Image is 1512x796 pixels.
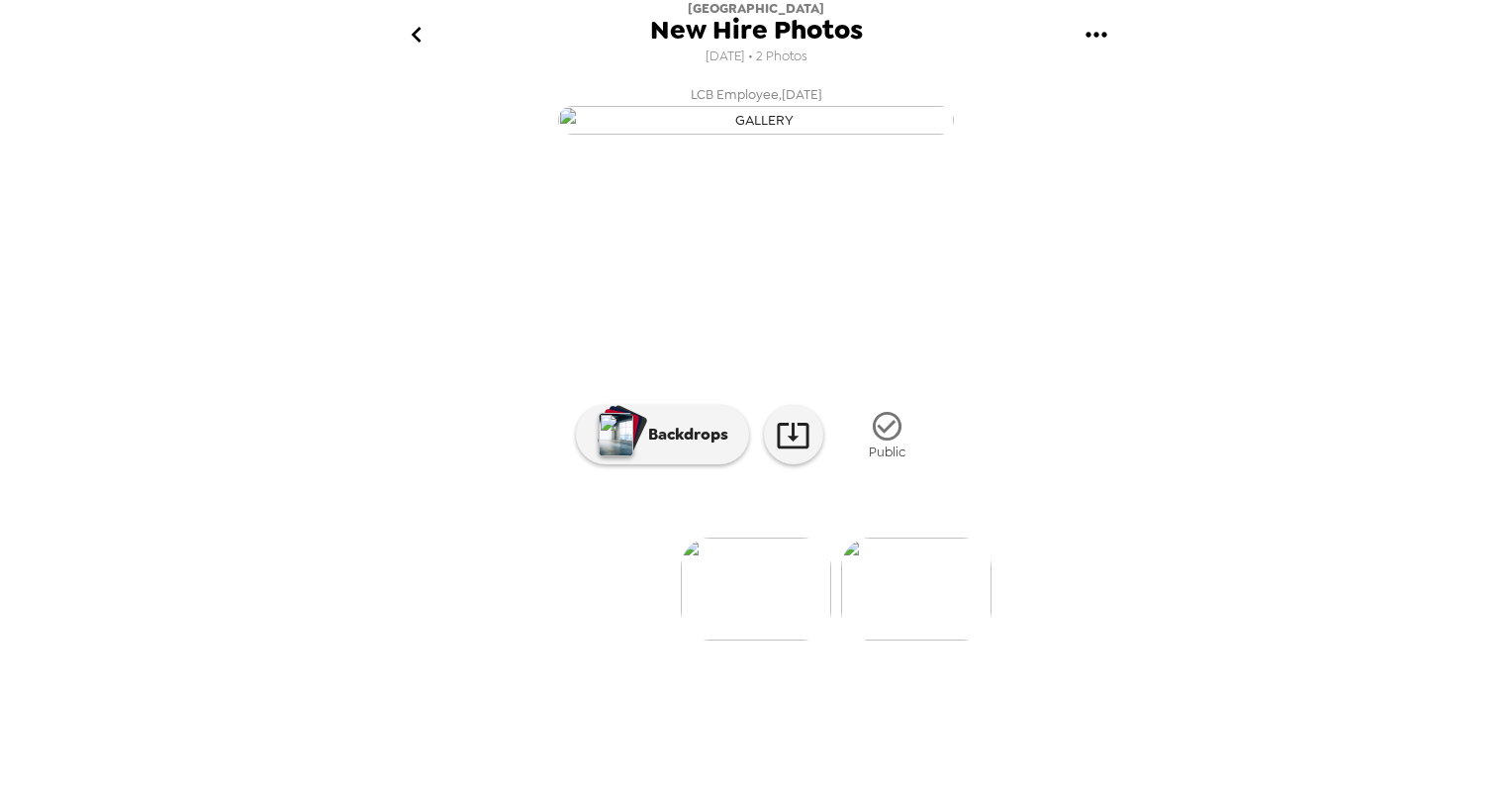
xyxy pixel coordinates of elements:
button: LCB Employee,[DATE] [360,77,1152,141]
button: Backdrops [576,405,749,464]
button: gallery menu [1064,3,1128,67]
button: Public [838,398,937,472]
span: LCB Employee , [DATE] [691,83,822,106]
span: Public [869,444,905,460]
p: Backdrops [638,423,728,447]
img: gallery [558,106,954,135]
button: go back [384,3,448,67]
span: New Hire Photos [650,17,863,44]
img: gallery [681,538,831,641]
span: [DATE] • 2 Photos [706,44,807,70]
img: gallery [841,538,992,641]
